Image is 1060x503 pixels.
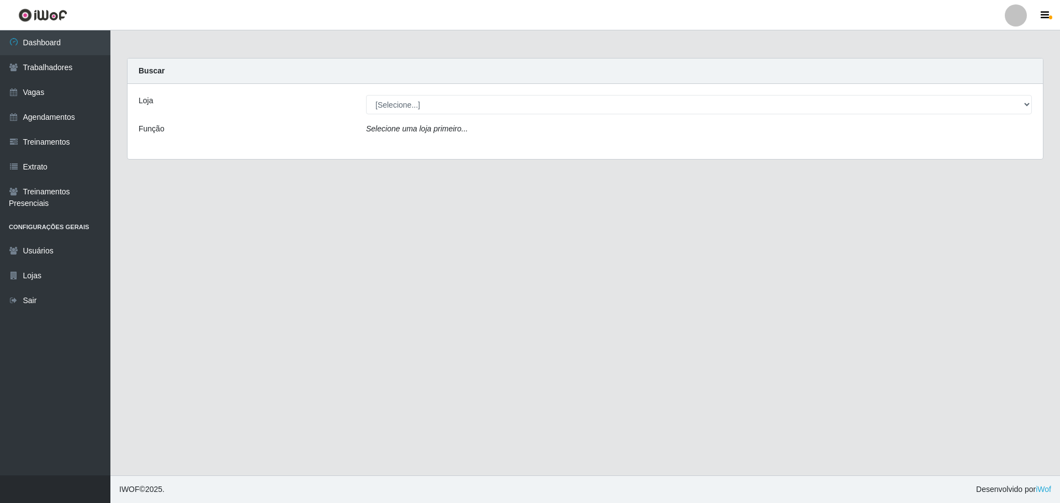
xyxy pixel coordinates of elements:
[139,66,165,75] strong: Buscar
[18,8,67,22] img: CoreUI Logo
[139,123,165,135] label: Função
[139,95,153,107] label: Loja
[366,124,468,133] i: Selecione uma loja primeiro...
[119,485,140,494] span: IWOF
[976,484,1051,495] span: Desenvolvido por
[119,484,165,495] span: © 2025 .
[1036,485,1051,494] a: iWof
